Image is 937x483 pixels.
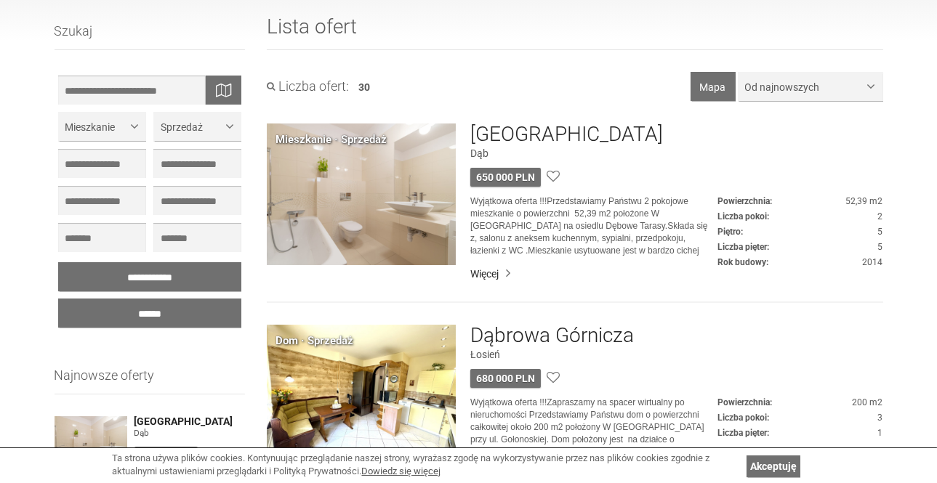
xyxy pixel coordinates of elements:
div: Ta strona używa plików cookies. Kontynuując przeglądanie naszej strony, wyrażasz zgodę na wykorzy... [113,452,739,479]
dt: Rok budowy: [717,256,768,269]
dt: Liczba pięter: [717,241,769,253]
button: Mapa [691,72,736,101]
dt: Powierzchnia: [717,397,772,409]
a: [GEOGRAPHIC_DATA] [134,416,246,427]
dd: 52,39 m2 [717,195,882,208]
h3: Najnowsze oferty [55,368,246,394]
dd: 5 [717,241,882,253]
dd: 1 [717,427,882,439]
dt: Powierzchnia: [717,195,772,208]
dd: 200 m2 [717,397,882,409]
a: Dąbrowa Górnicza [470,325,634,347]
a: [GEOGRAPHIC_DATA] [470,123,663,146]
span: Sprzedaż [161,120,223,134]
dd: 2014 [717,256,882,269]
button: Od najnowszych [738,72,883,101]
dt: Liczba pięter: [717,427,769,439]
figure: Łosień [470,347,882,362]
span: Od najnowszych [745,80,865,94]
dt: Piętro: [717,226,743,238]
span: 30 [358,81,370,93]
div: Mieszkanie · Sprzedaż [276,132,387,147]
dd: 2 [717,211,882,223]
div: 650 000 PLN [470,168,541,187]
figure: Dąb [134,427,246,439]
img: Mieszkanie Sprzedaż Katowice Dąb Johna Baildona [267,123,456,265]
p: Wyjątkowa oferta !!!Zapraszamy na spacer wirtualny po nieruchomości Przedstawiamy Państwu dom o p... [470,397,717,459]
button: Sprzedaż [153,112,241,141]
a: Akceptuję [747,455,800,477]
figure: Dąb [470,146,882,161]
h1: Lista ofert [267,16,883,50]
div: Wyszukaj na mapie [205,76,241,105]
dt: Liczba pokoi: [717,211,769,223]
span: Mieszkanie [65,120,128,134]
div: Dom · Sprzedaż [276,333,353,349]
div: 680 000 PLN [470,369,541,388]
button: Mieszkanie [58,112,146,141]
a: Dowiedz się więcej [362,466,441,476]
dd: 3 [717,412,882,424]
h3: Szukaj [55,24,246,50]
img: Dom Sprzedaż Dąbrowa Górnicza Łosień Gołonoska [267,325,456,466]
h3: Liczba ofert: [267,79,349,94]
a: Więcej [470,267,882,281]
dd: 5 [717,226,882,238]
p: Wyjątkowa oferta !!!Przedstawiamy Państwu 2 pokojowe mieszkanie o powierzchni 52,39 m2 położone W... [470,195,717,258]
dt: Liczba pokoi: [717,412,769,424]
